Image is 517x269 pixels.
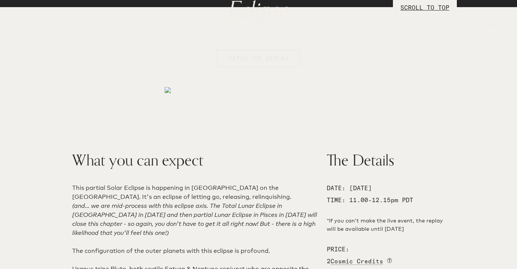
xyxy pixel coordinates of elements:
[327,216,445,233] p: *If you can’t make the live event, the replay will be available until [DATE]
[217,50,300,67] button: CATCH THE REPLAY
[72,149,318,171] h2: What you can expect
[327,245,445,254] p: PRICE:
[331,257,383,265] span: Cosmic Credits
[72,246,318,255] p: The configuration of the outer planets with this eclipse is profound.
[72,183,318,201] p: This partial Solar Eclipse is happening in [GEOGRAPHIC_DATA] on the [GEOGRAPHIC_DATA]. It's an ec...
[72,202,317,236] em: (and... we are mid-process with this eclipse axis. The Total Lunar Eclipse in [GEOGRAPHIC_DATA] i...
[400,3,449,12] p: SCROLL TO TOP
[327,183,445,192] p: DATE: [DATE]
[228,54,288,63] span: CATCH THE REPLAY
[327,257,445,266] p: 2
[165,87,171,93] img: medias%2F68TdnYKDlPUA9N16a5wm
[327,195,445,204] p: TIME: 11.00-12.15pm PDT
[327,149,445,171] h2: The Details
